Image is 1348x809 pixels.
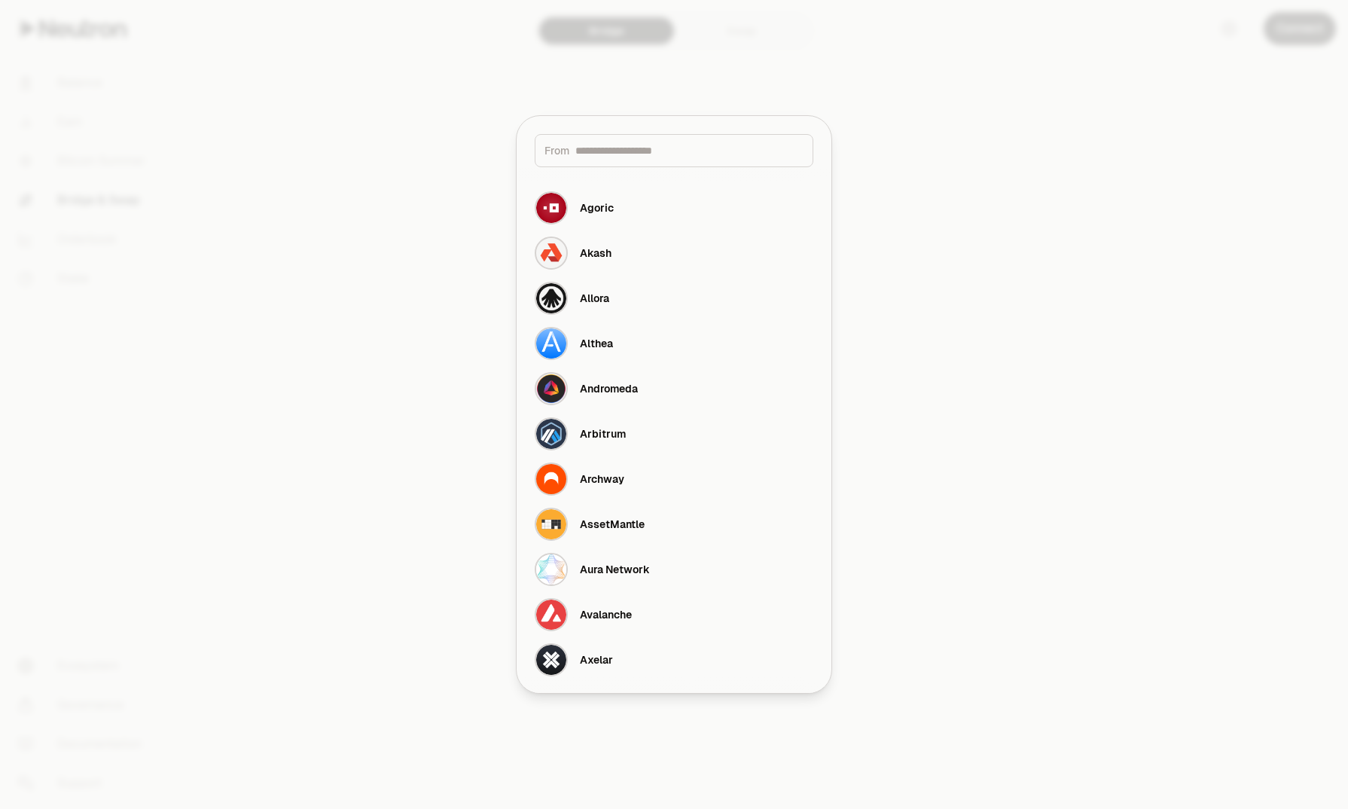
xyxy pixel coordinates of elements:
div: Agoric [580,200,614,215]
img: Aura Network Logo [536,554,566,585]
button: Arbitrum LogoArbitrum [526,411,822,456]
img: Akash Logo [536,238,566,268]
button: Aura Network LogoAura Network [526,547,822,592]
img: Andromeda Logo [536,374,566,404]
img: Axelar Logo [536,645,566,675]
button: AssetMantle LogoAssetMantle [526,502,822,547]
button: Akash LogoAkash [526,230,822,276]
button: Archway LogoArchway [526,456,822,502]
button: Allora LogoAllora [526,276,822,321]
div: Arbitrum [580,426,626,441]
div: Althea [580,336,613,351]
img: Althea Logo [536,328,566,359]
button: Avalanche LogoAvalanche [526,592,822,637]
img: Allora Logo [536,283,566,313]
img: AssetMantle Logo [536,509,566,539]
button: Althea LogoAlthea [526,321,822,366]
div: Andromeda [580,381,638,396]
img: Avalanche Logo [536,600,566,630]
img: Babylon Genesis Logo [536,690,566,720]
button: Andromeda LogoAndromeda [526,366,822,411]
div: Archway [580,472,624,487]
span: From [544,143,569,158]
div: Avalanche [580,607,632,622]
div: AssetMantle [580,517,645,532]
img: Archway Logo [536,464,566,494]
div: Akash [580,246,611,261]
img: Arbitrum Logo [536,419,566,449]
button: Axelar LogoAxelar [526,637,822,682]
div: Allora [580,291,609,306]
div: Axelar [580,652,613,667]
button: Babylon Genesis Logo [526,682,822,728]
button: Agoric LogoAgoric [526,185,822,230]
img: Agoric Logo [536,193,566,223]
div: Aura Network [580,562,650,577]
